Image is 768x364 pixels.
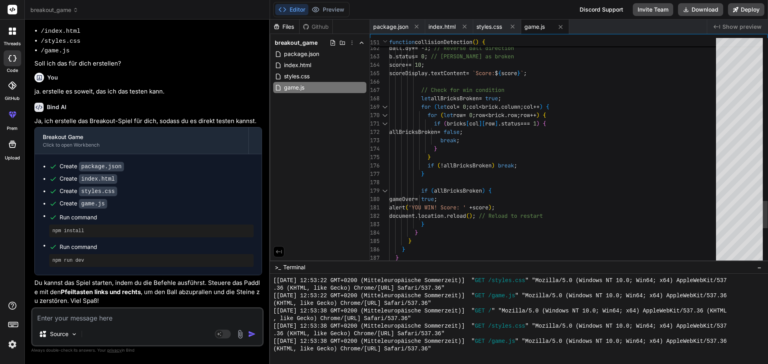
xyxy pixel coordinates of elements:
[7,125,18,132] label: prem
[482,187,485,194] span: )
[466,103,469,110] span: ;
[428,153,431,161] span: }
[756,261,763,274] button: −
[482,38,485,46] span: {
[421,187,428,194] span: if
[389,44,402,52] span: ball
[533,103,540,110] span: ++
[463,103,466,110] span: 0
[421,44,424,52] span: -
[479,95,482,102] span: =
[370,128,379,136] div: 172
[469,111,472,119] span: 0
[370,203,379,212] div: 181
[524,70,527,77] span: ;
[447,120,466,127] span: bricks
[492,204,495,211] span: ;
[476,23,502,31] span: styles.css
[79,187,117,196] code: styles.css
[41,48,70,54] code: /game.js
[456,103,460,110] span: =
[418,212,444,219] span: location
[440,111,444,119] span: (
[370,103,379,111] div: 169
[60,213,254,221] span: Run command
[408,237,412,245] span: }
[633,3,673,16] button: Invite Team
[440,137,456,144] span: break
[370,170,379,178] div: 177
[60,199,107,208] div: Create
[370,61,379,69] div: 164
[380,119,390,128] div: Click to collapse the range.
[370,136,379,145] div: 173
[41,28,80,35] code: /index.html
[35,127,248,154] button: Breakout GameClick to open Workbench
[543,111,546,119] span: {
[52,228,250,234] pre: npm install
[525,277,727,284] span: " "Mozilla/5.0 (Windows NT 10.0; Win64; x64) AppleWebKit/537
[434,120,440,127] span: if
[389,204,405,211] span: alert
[283,83,305,92] span: game.js
[71,331,78,338] img: Pick Models
[428,111,437,119] span: for
[501,70,517,77] span: score
[479,103,482,110] span: <
[275,39,318,47] span: breakout_game
[525,322,727,330] span: " "Mozilla/5.0 (Windows NT 10.0; Win64; x64) AppleWebKit/537
[485,111,488,119] span: <
[536,111,540,119] span: )
[421,103,431,110] span: for
[498,103,501,110] span: .
[389,195,415,203] span: gameOver
[447,212,466,219] span: reload
[434,103,437,110] span: (
[392,53,396,60] span: .
[283,72,310,81] span: styles.css
[501,120,520,127] span: status
[41,38,80,45] code: /styles.css
[370,69,379,78] div: 165
[380,187,390,195] div: Click to collapse the range.
[504,111,508,119] span: .
[447,103,456,110] span: col
[546,103,549,110] span: {
[543,120,546,127] span: {
[370,119,379,128] div: 171
[405,44,412,52] span: dy
[428,23,456,31] span: index.html
[533,120,536,127] span: 1
[498,120,501,127] span: .
[431,187,434,194] span: (
[373,23,408,31] span: package.json
[472,70,495,77] span: `Score:
[476,38,479,46] span: )
[421,170,424,177] span: }
[421,195,434,203] span: true
[431,53,514,60] span: // [PERSON_NAME] as broken
[472,204,488,211] span: score
[678,3,723,16] button: Download
[472,111,476,119] span: ;
[517,70,520,77] span: }
[52,257,250,264] pre: npm run dev
[463,111,466,119] span: =
[275,4,308,15] button: Editor
[444,212,447,219] span: .
[370,38,379,47] span: 151
[60,243,254,251] span: Run command
[482,103,498,110] span: brick
[485,95,498,102] span: true
[273,330,444,338] span: .36 (KHTML, like Gecko) Chrome/[URL] Safari/537.36"
[79,199,107,209] code: game.js
[283,60,312,70] span: index.html
[43,142,240,148] div: Click to open Workbench
[475,338,485,345] span: GET
[530,111,536,119] span: ++
[370,94,379,103] div: 168
[60,175,117,183] div: Create
[520,70,524,77] span: `
[61,288,141,296] strong: Pfeiltasten links und rechts
[472,212,476,219] span: ;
